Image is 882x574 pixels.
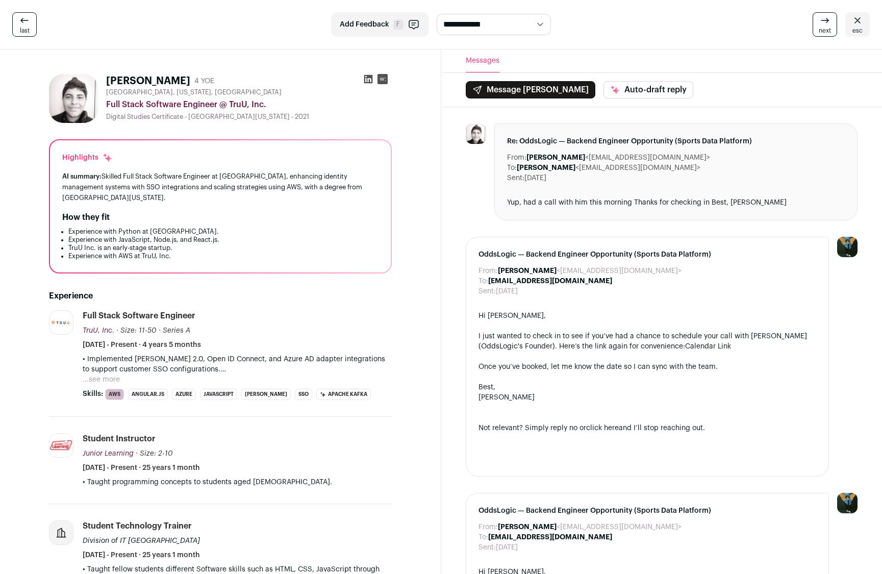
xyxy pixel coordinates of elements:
[83,463,200,473] span: [DATE] - Present · 25 years 1 month
[68,252,379,260] li: Experience with AWS at TruU, Inc.
[837,493,858,513] img: 12031951-medium_jpg
[49,74,98,123] img: 95d6ddae393b263cbb727be935ae246cbb524aa707bf6d41d38247322f705b3b
[498,267,557,274] b: [PERSON_NAME]
[62,171,379,203] div: Skilled Full Stack Software Engineer at [GEOGRAPHIC_DATA], enhancing identity management systems ...
[478,542,496,553] dt: Sent:
[603,81,693,98] button: Auto-draft reply
[316,389,371,400] li: Apache Kafka
[83,389,103,399] span: Skills:
[83,375,120,385] button: ...see more
[116,327,157,334] span: · Size: 11-50
[478,392,817,403] div: [PERSON_NAME]
[83,450,134,457] span: Junior Learning
[478,423,817,433] div: Not relevant? Simply reply no or and I’ll stop reaching out.
[498,266,682,276] dd: <[EMAIL_ADDRESS][DOMAIN_NAME]>
[496,542,518,553] dd: [DATE]
[478,362,817,372] div: Once you’ve booked, let me know the date so I can sync with the team.
[507,173,524,183] dt: Sent:
[105,389,124,400] li: AWS
[128,389,168,400] li: Angular.js
[393,19,404,30] span: F
[62,153,113,163] div: Highlights
[478,331,817,352] div: I just wanted to check in to see if you’ve had a chance to schedule your call with [PERSON_NAME] ...
[507,197,845,208] div: Yup, had a call with him this morning Thanks for checking in Best, [PERSON_NAME]
[331,12,429,37] button: Add Feedback F
[517,163,700,173] dd: <[EMAIL_ADDRESS][DOMAIN_NAME]>
[819,27,831,35] span: next
[106,98,392,111] div: Full Stack Software Engineer @ TruU, Inc.
[466,81,595,98] button: Message [PERSON_NAME]
[62,211,110,223] h2: How they fit
[62,173,102,180] span: AI summary:
[83,310,195,321] div: Full Stack Software Engineer
[488,534,612,541] b: [EMAIL_ADDRESS][DOMAIN_NAME]
[852,27,863,35] span: esc
[507,153,526,163] dt: From:
[49,319,73,327] img: 81cb0ba5baf5de5daec31fe2e51f0d07829cd11af952be89a3c3ef0690b20e5c.jpg
[478,506,817,516] span: OddsLogic — Backend Engineer Opportunity (Sports Data Platform)
[837,237,858,257] img: 12031951-medium_jpg
[478,266,498,276] dt: From:
[466,49,499,72] button: Messages
[83,327,114,334] span: TruU, Inc.
[49,521,73,544] img: company-logo-placeholder-414d4e2ec0e2ddebbe968bf319fdfe5acfe0c9b87f798d344e800bc9a89632a0.png
[106,74,190,88] h1: [PERSON_NAME]
[507,163,517,173] dt: To:
[49,434,73,457] img: f20ec29fb1374c625b51c84e7401b711de09b889d639b81a12a49eb0339228bb.jpg
[194,76,214,86] div: 4 YOE
[68,244,379,252] li: TruU Inc. is an early-stage startup.
[478,382,817,392] div: Best,
[20,27,30,35] span: last
[159,326,161,336] span: ·
[83,433,156,444] div: Student Instructor
[496,286,518,296] dd: [DATE]
[83,537,200,544] span: Division of IT [GEOGRAPHIC_DATA]
[49,290,392,302] h2: Experience
[845,12,870,37] a: esc
[83,550,200,560] span: [DATE] - Present · 25 years 1 month
[685,343,731,350] a: Calendar Link
[586,425,619,432] a: click here
[526,153,710,163] dd: <[EMAIL_ADDRESS][DOMAIN_NAME]>
[12,12,37,37] a: last
[163,327,190,334] span: Series A
[524,173,546,183] dd: [DATE]
[295,389,312,400] li: SSO
[68,228,379,236] li: Experience with Python at [GEOGRAPHIC_DATA].
[498,522,682,532] dd: <[EMAIL_ADDRESS][DOMAIN_NAME]>
[83,340,201,350] span: [DATE] - Present · 4 years 5 months
[83,520,192,532] div: Student Technology Trainer
[172,389,196,400] li: Azure
[507,136,845,146] span: Re: OddsLogic — Backend Engineer Opportunity (Sports Data Platform)
[478,276,488,286] dt: To:
[478,522,498,532] dt: From:
[488,278,612,285] b: [EMAIL_ADDRESS][DOMAIN_NAME]
[498,523,557,531] b: [PERSON_NAME]
[340,19,389,30] span: Add Feedback
[478,249,817,260] span: OddsLogic — Backend Engineer Opportunity (Sports Data Platform)
[200,389,237,400] li: JavaScript
[83,477,392,487] p: • Taught programming concepts to students aged [DEMOGRAPHIC_DATA].
[517,164,575,171] b: [PERSON_NAME]
[813,12,837,37] a: next
[106,113,392,121] div: Digital Studies Certificate - [GEOGRAPHIC_DATA][US_STATE] - 2021
[478,286,496,296] dt: Sent:
[526,154,585,161] b: [PERSON_NAME]
[68,236,379,244] li: Experience with JavaScript, Node.js, and React.js.
[466,123,486,144] img: 95d6ddae393b263cbb727be935ae246cbb524aa707bf6d41d38247322f705b3b
[83,354,392,375] p: • Implemented [PERSON_NAME] 2.0, Open ID Connect, and Azure AD adapter integrations to support cu...
[478,532,488,542] dt: To:
[106,88,282,96] span: [GEOGRAPHIC_DATA], [US_STATE], [GEOGRAPHIC_DATA]
[241,389,291,400] li: [PERSON_NAME]
[478,311,817,321] div: Hi [PERSON_NAME],
[136,450,173,457] span: · Size: 2-10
